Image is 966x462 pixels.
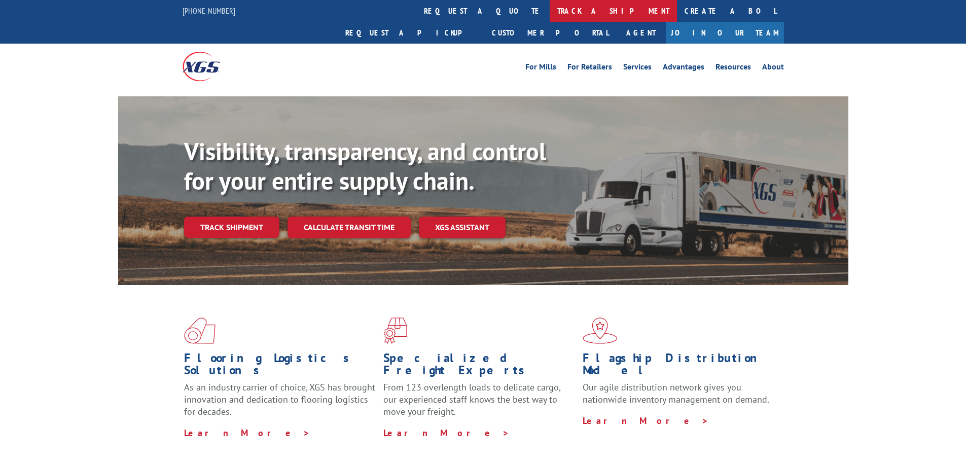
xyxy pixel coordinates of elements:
a: Learn More > [184,427,310,439]
a: XGS ASSISTANT [419,217,506,238]
b: Visibility, transparency, and control for your entire supply chain. [184,135,546,196]
a: Request a pickup [338,22,484,44]
a: Services [623,63,652,74]
span: Our agile distribution network gives you nationwide inventory management on demand. [583,381,769,405]
a: Resources [715,63,751,74]
p: From 123 overlength loads to delicate cargo, our experienced staff knows the best way to move you... [383,381,575,427]
span: As an industry carrier of choice, XGS has brought innovation and dedication to flooring logistics... [184,381,375,417]
h1: Flooring Logistics Solutions [184,352,376,381]
a: Advantages [663,63,704,74]
img: xgs-icon-total-supply-chain-intelligence-red [184,317,216,344]
a: Calculate transit time [288,217,411,238]
img: xgs-icon-focused-on-flooring-red [383,317,407,344]
img: xgs-icon-flagship-distribution-model-red [583,317,618,344]
a: Track shipment [184,217,279,238]
a: Join Our Team [666,22,784,44]
a: About [762,63,784,74]
a: Agent [616,22,666,44]
a: Learn More > [583,415,709,427]
h1: Specialized Freight Experts [383,352,575,381]
a: For Retailers [567,63,612,74]
a: [PHONE_NUMBER] [183,6,235,16]
h1: Flagship Distribution Model [583,352,774,381]
a: Customer Portal [484,22,616,44]
a: For Mills [525,63,556,74]
a: Learn More > [383,427,510,439]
